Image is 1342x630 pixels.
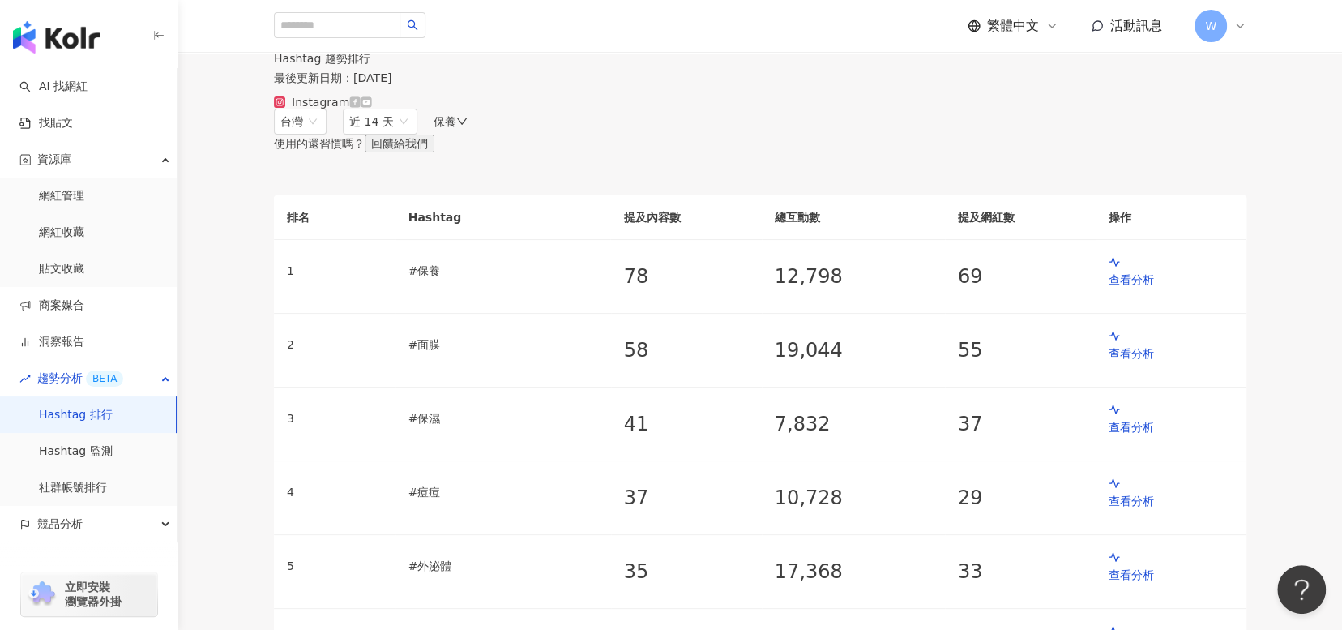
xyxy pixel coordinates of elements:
[39,188,84,204] a: 網紅管理
[39,225,84,241] a: 網紅收藏
[456,116,468,127] span: down
[287,483,294,501] p: 4
[775,339,843,362] span: 19,044
[958,265,983,288] span: 69
[1109,477,1233,510] a: 查看分析
[408,483,598,501] p: # 痘痘
[37,360,123,396] span: 趨勢分析
[280,109,303,134] div: 台灣
[274,71,1246,84] p: 最後更新日期 ： [DATE]
[39,407,113,423] a: Hashtag 排行
[624,339,649,362] span: 58
[1109,403,1233,436] a: 查看分析
[1277,565,1326,614] iframe: Help Scout Beacon - Open
[1109,271,1233,289] p: 查看分析
[21,572,157,616] a: chrome extension立即安裝 瀏覽器外掛
[1110,18,1162,33] span: 活動訊息
[408,557,598,575] p: # 外泌體
[274,135,1246,152] div: 使用的還習慣嗎？
[39,261,84,277] a: 貼文收藏
[287,409,294,427] p: 3
[408,336,598,354] p: # 面膜
[1109,345,1233,362] p: 查看分析
[1205,17,1216,35] span: W
[407,19,418,31] span: search
[19,115,73,131] a: 找貼文
[39,444,113,460] a: Hashtag 監測
[37,506,83,542] span: 競品分析
[408,262,598,280] p: # 保養
[958,486,983,509] span: 29
[958,339,983,362] span: 55
[987,17,1039,35] span: 繁體中文
[86,371,123,387] div: BETA
[624,486,649,509] span: 37
[624,413,649,435] span: 41
[13,21,100,54] img: logo
[19,334,84,350] a: 洞察報告
[1109,551,1233,584] a: 查看分析
[775,486,843,509] span: 10,728
[292,96,349,109] div: Instagram
[349,115,394,128] span: 近 14 天
[958,560,983,583] span: 33
[287,262,294,280] p: 1
[775,560,843,583] span: 17,368
[19,79,88,95] a: searchAI 找網紅
[958,413,983,435] span: 37
[945,195,1096,240] th: 提及網紅數
[365,135,434,152] button: 回饋給我們
[287,336,294,354] p: 2
[395,195,611,240] th: Hashtag
[19,373,31,384] span: rise
[610,195,761,240] th: 提及內容數
[775,265,843,288] span: 12,798
[624,560,649,583] span: 35
[408,409,598,427] p: # 保濕
[434,115,456,128] span: 保養
[624,265,649,288] span: 78
[1096,195,1246,240] th: 操作
[19,298,84,314] a: 商案媒合
[65,580,122,609] span: 立即安裝 瀏覽器外掛
[1109,255,1233,289] a: 查看分析
[287,557,294,575] p: 5
[274,52,1246,65] div: Hashtag 趨勢排行
[26,581,58,607] img: chrome extension
[39,480,107,496] a: 社群帳號排行
[1109,329,1233,362] a: 查看分析
[762,195,945,240] th: 總互動數
[775,413,831,435] span: 7,832
[1109,418,1233,436] p: 查看分析
[1109,492,1233,510] p: 查看分析
[274,195,395,240] th: 排名
[37,141,71,178] span: 資源庫
[1109,566,1233,584] p: 查看分析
